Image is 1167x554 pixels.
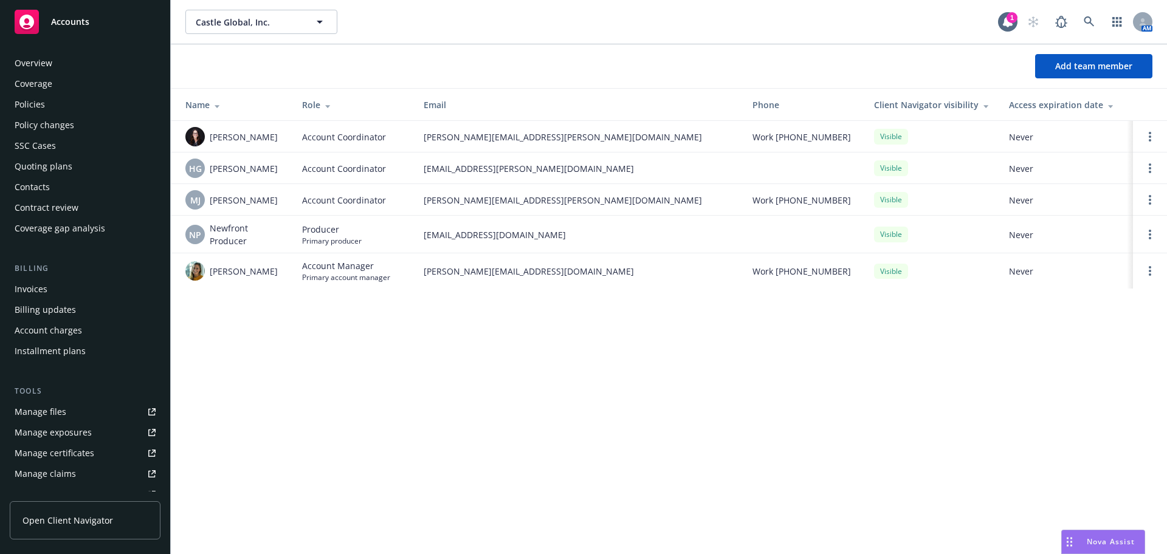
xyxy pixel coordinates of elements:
span: [PERSON_NAME][EMAIL_ADDRESS][DOMAIN_NAME] [424,265,733,278]
div: Email [424,98,733,111]
a: Overview [10,53,160,73]
a: Coverage gap analysis [10,219,160,238]
div: Drag to move [1062,530,1077,553]
a: Open options [1143,193,1157,207]
img: photo [185,261,205,281]
div: Manage exposures [15,423,92,442]
span: [PERSON_NAME][EMAIL_ADDRESS][PERSON_NAME][DOMAIN_NAME] [424,194,733,207]
div: Tools [10,385,160,397]
a: Manage exposures [10,423,160,442]
div: Contract review [15,198,78,217]
span: Never [1009,194,1123,207]
a: Contract review [10,198,160,217]
span: Never [1009,228,1123,241]
a: Coverage [10,74,160,94]
a: Installment plans [10,341,160,361]
div: Quoting plans [15,157,72,176]
button: Add team member [1035,54,1152,78]
span: Never [1009,162,1123,175]
span: Newfront Producer [210,222,283,247]
div: Billing updates [15,300,76,320]
div: Account charges [15,321,82,340]
span: [EMAIL_ADDRESS][PERSON_NAME][DOMAIN_NAME] [424,162,733,175]
div: Coverage gap analysis [15,219,105,238]
a: Manage claims [10,464,160,484]
a: Search [1077,10,1101,34]
span: [PERSON_NAME][EMAIL_ADDRESS][PERSON_NAME][DOMAIN_NAME] [424,131,733,143]
span: Never [1009,265,1123,278]
a: Start snowing [1021,10,1045,34]
span: [PERSON_NAME] [210,265,278,278]
span: NP [189,228,201,241]
span: Primary producer [302,236,362,246]
a: Open options [1143,129,1157,144]
a: Policy changes [10,115,160,135]
span: [PERSON_NAME] [210,162,278,175]
div: Role [302,98,404,111]
div: 1 [1007,12,1017,23]
div: Visible [874,160,908,176]
div: Invoices [15,279,47,299]
a: Manage BORs [10,485,160,504]
a: Quoting plans [10,157,160,176]
span: Work [PHONE_NUMBER] [752,131,851,143]
span: Nova Assist [1087,536,1135,547]
div: SSC Cases [15,136,56,156]
button: Nova Assist [1061,530,1145,554]
a: Contacts [10,177,160,197]
span: Work [PHONE_NUMBER] [752,265,851,278]
div: Policies [15,95,45,114]
div: Policy changes [15,115,74,135]
a: Accounts [10,5,160,39]
div: Overview [15,53,52,73]
img: photo [185,127,205,146]
div: Phone [752,98,855,111]
span: [EMAIL_ADDRESS][DOMAIN_NAME] [424,228,733,241]
a: Open options [1143,264,1157,278]
div: Visible [874,264,908,279]
span: Open Client Navigator [22,514,113,527]
span: Work [PHONE_NUMBER] [752,194,851,207]
a: Policies [10,95,160,114]
a: Manage certificates [10,443,160,463]
div: Name [185,98,283,111]
span: Producer [302,223,362,236]
a: Switch app [1105,10,1129,34]
span: Account Manager [302,259,390,272]
div: Visible [874,192,908,207]
a: Invoices [10,279,160,299]
div: Coverage [15,74,52,94]
div: Contacts [15,177,50,197]
span: Accounts [51,17,89,27]
div: Client Navigator visibility [874,98,990,111]
div: Access expiration date [1009,98,1123,111]
div: Manage claims [15,464,76,484]
div: Visible [874,129,908,144]
span: Never [1009,131,1123,143]
a: Open options [1143,161,1157,176]
span: [PERSON_NAME] [210,194,278,207]
a: Account charges [10,321,160,340]
div: Manage BORs [15,485,72,504]
div: Installment plans [15,341,86,361]
div: Manage certificates [15,443,94,463]
span: Add team member [1055,60,1132,72]
span: HG [189,162,202,175]
button: Castle Global, Inc. [185,10,337,34]
a: SSC Cases [10,136,160,156]
a: Billing updates [10,300,160,320]
span: [PERSON_NAME] [210,131,278,143]
span: Primary account manager [302,272,390,282]
a: Report a Bug [1049,10,1073,34]
div: Visible [874,227,908,242]
span: Account Coordinator [302,131,386,143]
span: Account Coordinator [302,162,386,175]
a: Open options [1143,227,1157,242]
span: MJ [190,194,201,207]
span: Castle Global, Inc. [196,16,301,29]
a: Manage files [10,402,160,422]
div: Billing [10,262,160,275]
div: Manage files [15,402,66,422]
span: Account Coordinator [302,194,386,207]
